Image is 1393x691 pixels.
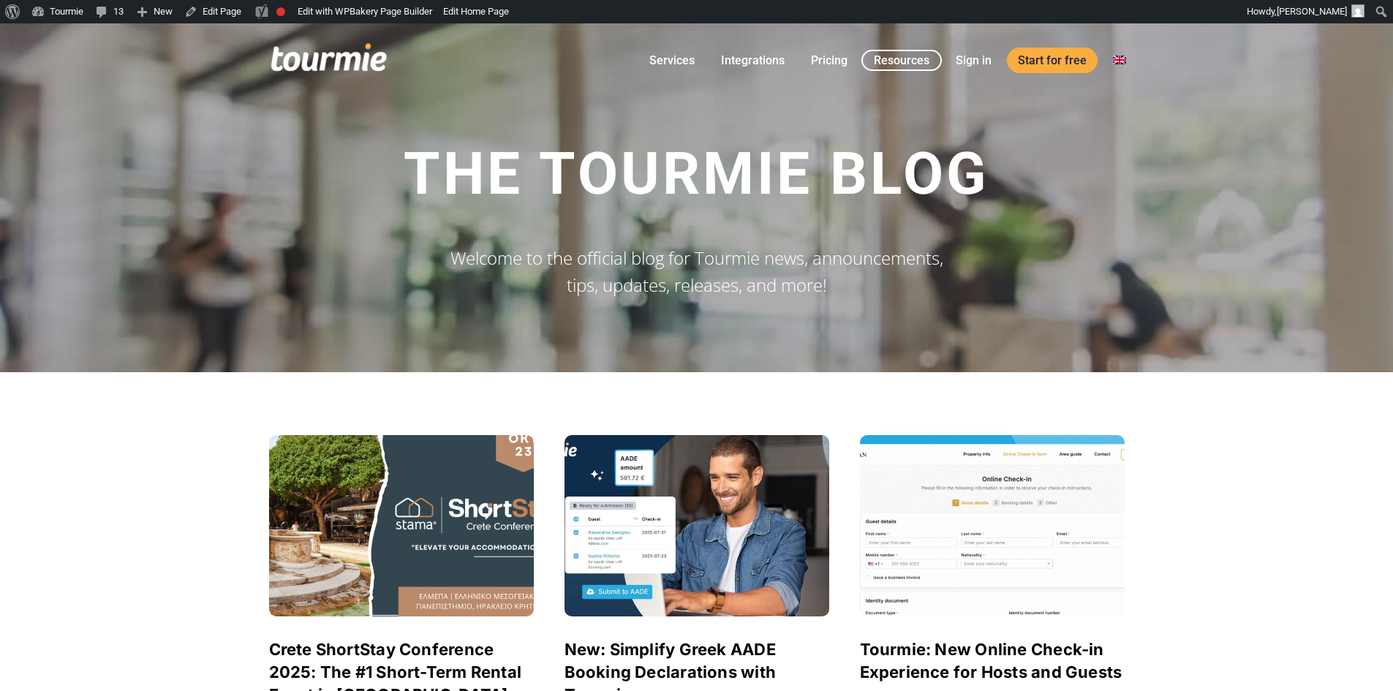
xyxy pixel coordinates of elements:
[710,51,796,69] a: Integrations
[945,51,1003,69] a: Sign in
[860,640,1122,681] a: Tourmie: New Online Check-in Experience for Hosts and Guests
[861,50,942,71] a: Resources
[450,246,943,297] span: Welcome to the official blog for Tourmie news, announcements, tips, updates, releases, and more!
[638,51,706,69] a: Services
[1277,6,1347,17] span: [PERSON_NAME]
[800,51,858,69] a: Pricing
[276,7,285,16] div: Needs improvement
[1007,48,1098,73] a: Start for free
[404,140,989,208] span: The Tourmie Blog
